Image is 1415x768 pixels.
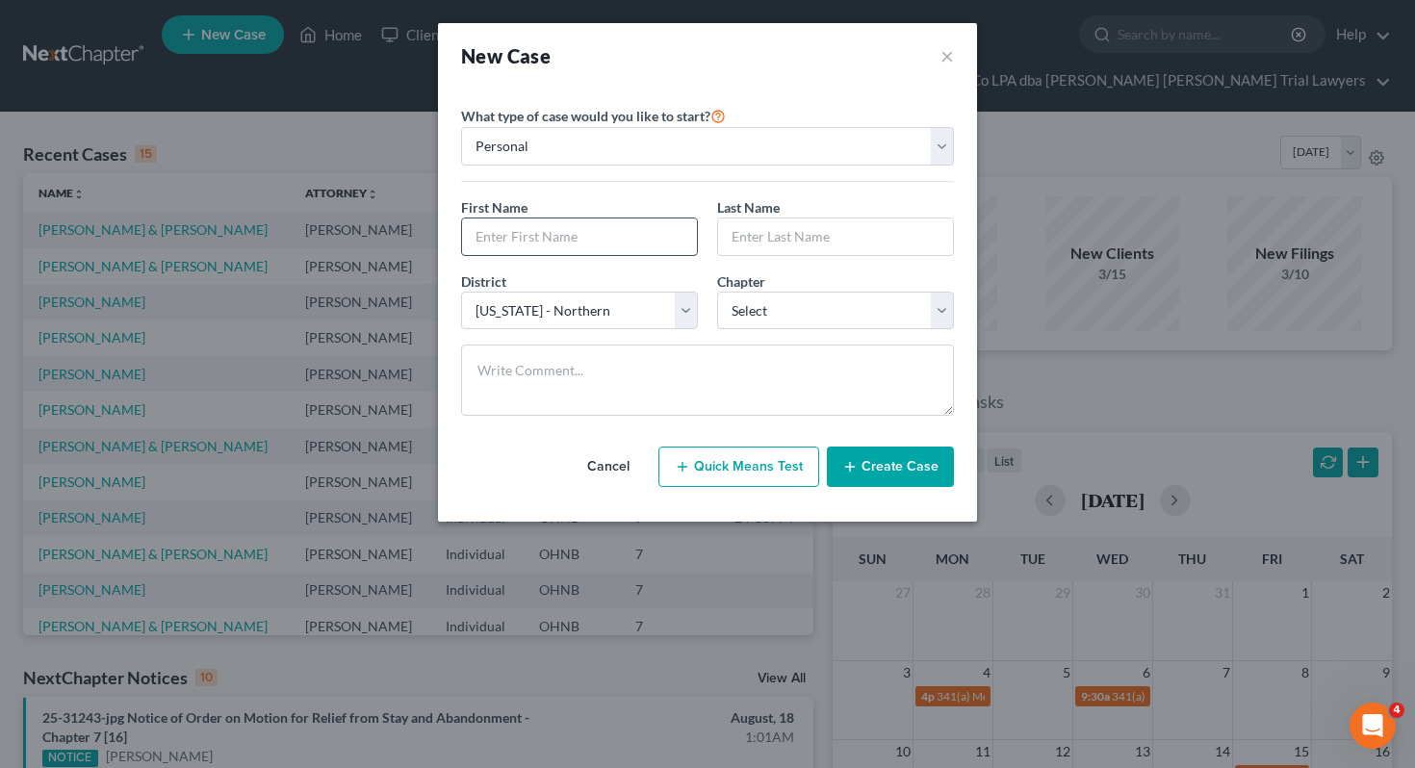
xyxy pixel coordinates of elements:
span: District [461,273,506,290]
button: × [940,42,954,69]
iframe: Intercom live chat [1350,703,1396,749]
button: Create Case [827,447,954,487]
span: 4 [1389,703,1404,718]
span: Chapter [717,273,765,290]
input: Enter First Name [462,218,697,255]
strong: New Case [461,44,551,67]
button: Cancel [566,448,651,486]
input: Enter Last Name [718,218,953,255]
span: First Name [461,199,527,216]
label: What type of case would you like to start? [461,104,726,127]
button: Quick Means Test [658,447,819,487]
span: Last Name [717,199,780,216]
